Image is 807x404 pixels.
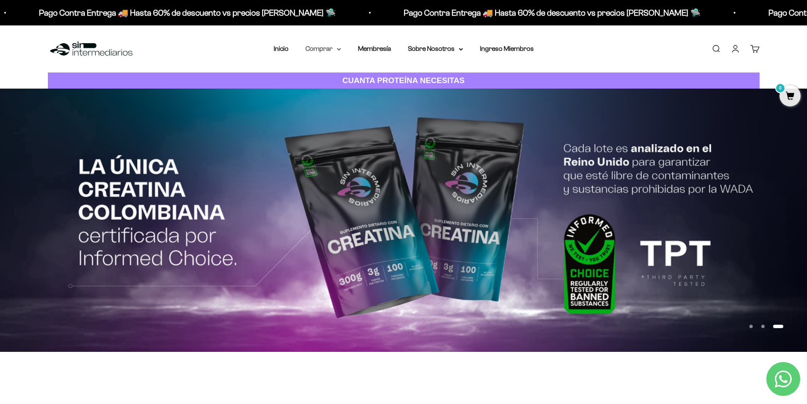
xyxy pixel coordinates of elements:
a: 0 [779,92,801,101]
a: CUANTA PROTEÍNA NECESITAS [48,72,760,89]
summary: Comprar [305,43,341,54]
a: Ingreso Miembros [480,45,534,52]
a: Inicio [274,45,288,52]
mark: 0 [775,83,785,93]
strong: CUANTA PROTEÍNA NECESITAS [342,76,465,85]
a: Membresía [358,45,391,52]
p: Pago Contra Entrega 🚚 Hasta 60% de descuento vs precios [PERSON_NAME] 🛸 [28,6,325,20]
summary: Sobre Nosotros [408,43,463,54]
p: Pago Contra Entrega 🚚 Hasta 60% de descuento vs precios [PERSON_NAME] 🛸 [393,6,690,20]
